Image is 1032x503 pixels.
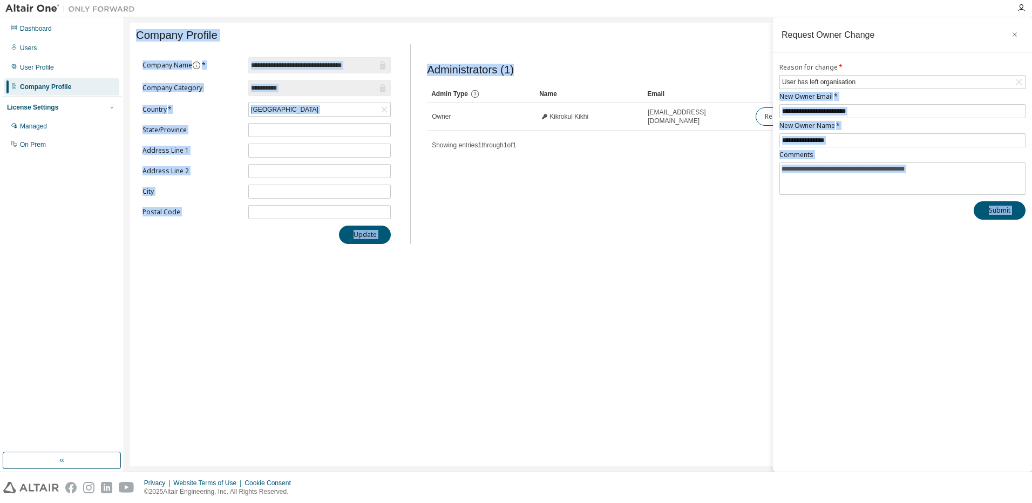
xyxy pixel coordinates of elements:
span: Admin Type [431,90,468,98]
span: [EMAIL_ADDRESS][DOMAIN_NAME] [648,108,746,125]
div: Name [539,85,639,103]
img: Altair One [5,3,140,14]
label: Company Name [142,61,242,70]
div: Users [20,44,37,52]
div: On Prem [20,140,46,149]
label: New Owner Email [779,92,1026,101]
div: Managed [20,122,47,131]
div: Company Profile [20,83,71,91]
img: facebook.svg [65,482,77,493]
p: © 2025 Altair Engineering, Inc. All Rights Reserved. [144,487,297,497]
label: City [142,187,242,196]
label: Country [142,105,242,114]
label: Comments [779,151,1026,159]
img: altair_logo.svg [3,482,59,493]
span: Administrators (1) [427,64,514,76]
button: Request Owner Change [756,107,847,126]
div: Request Owner Change [782,30,875,39]
div: User has left organisation [780,76,1025,89]
div: [GEOGRAPHIC_DATA] [249,104,320,115]
div: Privacy [144,479,173,487]
img: youtube.svg [119,482,134,493]
div: User has left organisation [780,76,857,88]
button: information [192,61,201,70]
label: State/Province [142,126,242,134]
span: Owner [432,112,451,121]
span: Company Profile [136,29,218,42]
div: Website Terms of Use [173,479,245,487]
label: Postal Code [142,208,242,216]
div: Cookie Consent [245,479,297,487]
div: [GEOGRAPHIC_DATA] [249,103,390,116]
label: Address Line 2 [142,167,242,175]
label: Address Line 1 [142,146,242,155]
label: Reason for change [779,63,1026,72]
img: linkedin.svg [101,482,112,493]
span: Showing entries 1 through 1 of 1 [432,141,516,149]
div: Email [647,85,746,103]
label: Company Category [142,84,242,92]
div: License Settings [7,103,58,112]
button: Submit [974,201,1026,220]
span: Kikrokul Kikhi [549,112,588,121]
div: Dashboard [20,24,52,33]
img: instagram.svg [83,482,94,493]
button: Update [339,226,391,244]
div: User Profile [20,63,54,72]
label: New Owner Name [779,121,1026,130]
